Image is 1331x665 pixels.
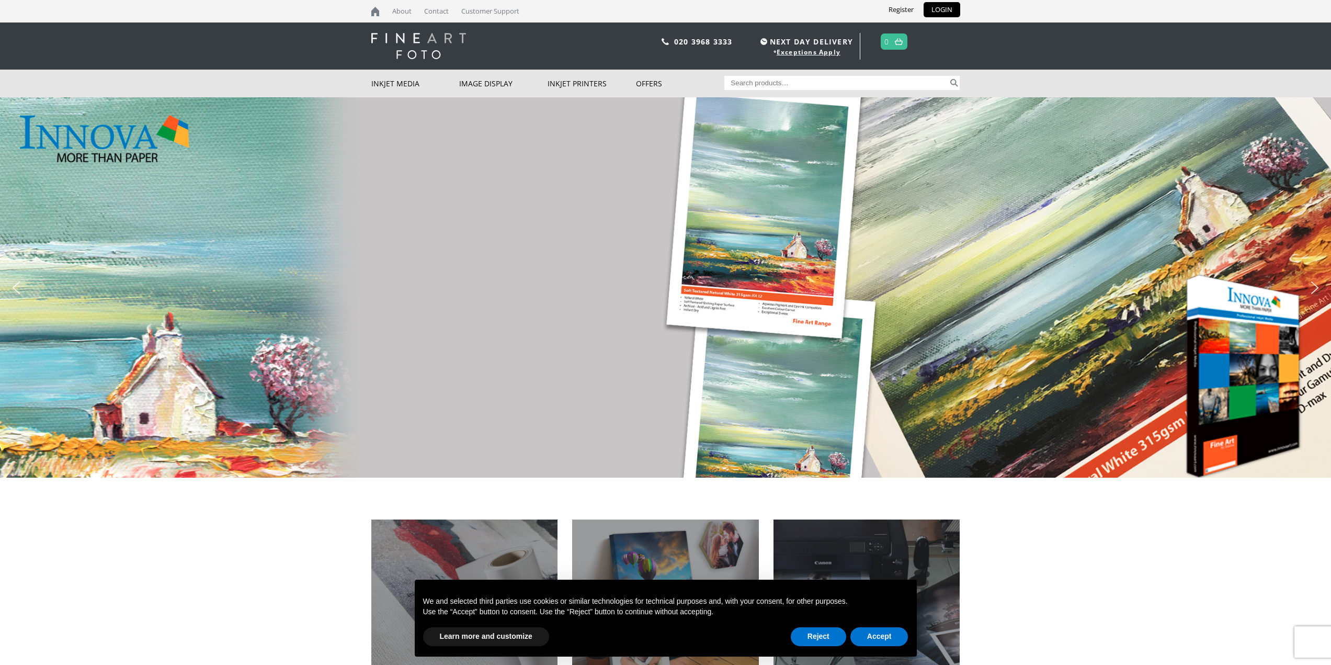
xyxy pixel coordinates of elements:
p: OBA free, produced using pure alpha cellulose fibre, this paper from Innova features a natural wh... [392,284,565,328]
a: Deal of the Week: [392,229,591,245]
img: next arrow [1306,279,1323,296]
a: 15% OFF All Sheet and Roll Sizes [395,338,532,354]
a: 020 3968 3333 [674,37,733,47]
a: Inkjet Printers [548,70,636,97]
h2: INKJET MEDIA [371,591,558,602]
div: Deal of the Week:Innova Soft Textured Natural White 315gsmOBA free, produced using pure alpha cel... [377,219,596,367]
img: previous arrow [8,279,25,296]
a: Register [881,2,922,17]
button: Learn more and customize [423,627,549,646]
img: phone.svg [662,38,669,45]
button: Accept [850,627,908,646]
div: 15% OFF All Sheet and Roll Sizes [405,341,522,352]
button: Reject [791,627,846,646]
a: LOGIN [924,2,960,17]
a: Offers [636,70,724,97]
a: 0 [884,34,889,49]
p: We and selected third parties use cookies or similar technologies for technical purposes and, wit... [423,596,908,607]
a: Image Display [459,70,548,97]
div: Choose slide to display. [661,483,671,493]
img: basket.svg [895,38,903,45]
a: Exceptions Apply [777,48,840,57]
a: Inkjet Media [371,70,460,97]
a: Innova Soft Textured Natural White 315gsm [392,251,591,278]
p: Use the “Accept” button to consent. Use the “Reject” button to continue without accepting. [423,607,908,617]
button: Search [948,76,960,90]
img: time.svg [760,38,767,45]
img: logo-white.svg [371,33,466,59]
input: Search products… [724,76,948,90]
span: NEXT DAY DELIVERY [758,36,853,48]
